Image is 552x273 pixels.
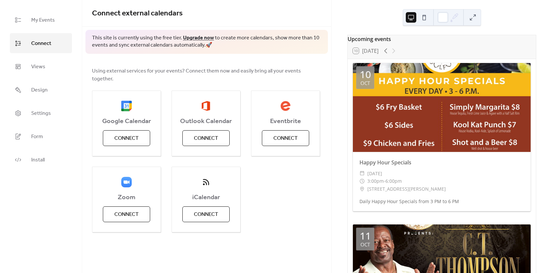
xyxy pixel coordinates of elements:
span: [STREET_ADDRESS][PERSON_NAME] [367,185,446,193]
img: google [121,101,132,111]
span: Eventbrite [251,117,320,125]
a: Upgrade now [183,33,214,43]
span: My Events [31,15,55,25]
img: ical [201,177,211,187]
span: This site is currently using the free tier. to create more calendars, show more than 10 events an... [92,34,321,49]
span: Connect [194,135,218,142]
div: ​ [359,185,365,193]
span: Connect external calendars [92,6,183,21]
div: ​ [359,170,365,178]
span: Connect [273,135,298,142]
span: Connect [114,211,139,219]
span: iCalendar [172,194,240,201]
span: Connect [194,211,218,219]
img: zoom [121,177,132,187]
div: ​ [359,177,365,185]
div: Upcoming events [348,35,536,43]
div: Daily Happy Hour Specials from 3 PM to 6 PM [353,198,531,205]
a: Settings [10,103,72,123]
span: Using external services for your events? Connect them now and easily bring all your events together. [92,67,321,83]
a: Form [10,126,72,146]
span: Connect [114,135,139,142]
span: 6:00pm [385,177,402,185]
span: Design [31,85,48,95]
button: Connect [262,130,309,146]
span: [DATE] [367,170,382,178]
img: outlook [201,101,210,111]
span: Form [31,132,43,142]
button: Connect [103,130,150,146]
a: Design [10,80,72,100]
button: Connect [182,206,230,222]
span: Zoom [92,194,161,201]
div: Happy Hour Specials [353,158,531,166]
span: Install [31,155,45,165]
span: - [384,177,385,185]
span: 3:00pm [367,177,384,185]
a: Views [10,56,72,76]
div: Oct [360,242,370,247]
span: Connect [31,38,51,49]
button: Connect [182,130,230,146]
a: Connect [10,33,72,53]
span: Outlook Calendar [172,117,240,125]
span: Settings [31,108,51,118]
div: 11 [360,231,371,241]
img: eventbrite [280,101,291,111]
a: Install [10,150,72,170]
span: Google Calendar [92,117,161,125]
span: Views [31,62,45,72]
div: Oct [360,81,370,86]
button: Connect [103,206,150,222]
a: My Events [10,10,72,30]
div: 10 [360,70,371,79]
